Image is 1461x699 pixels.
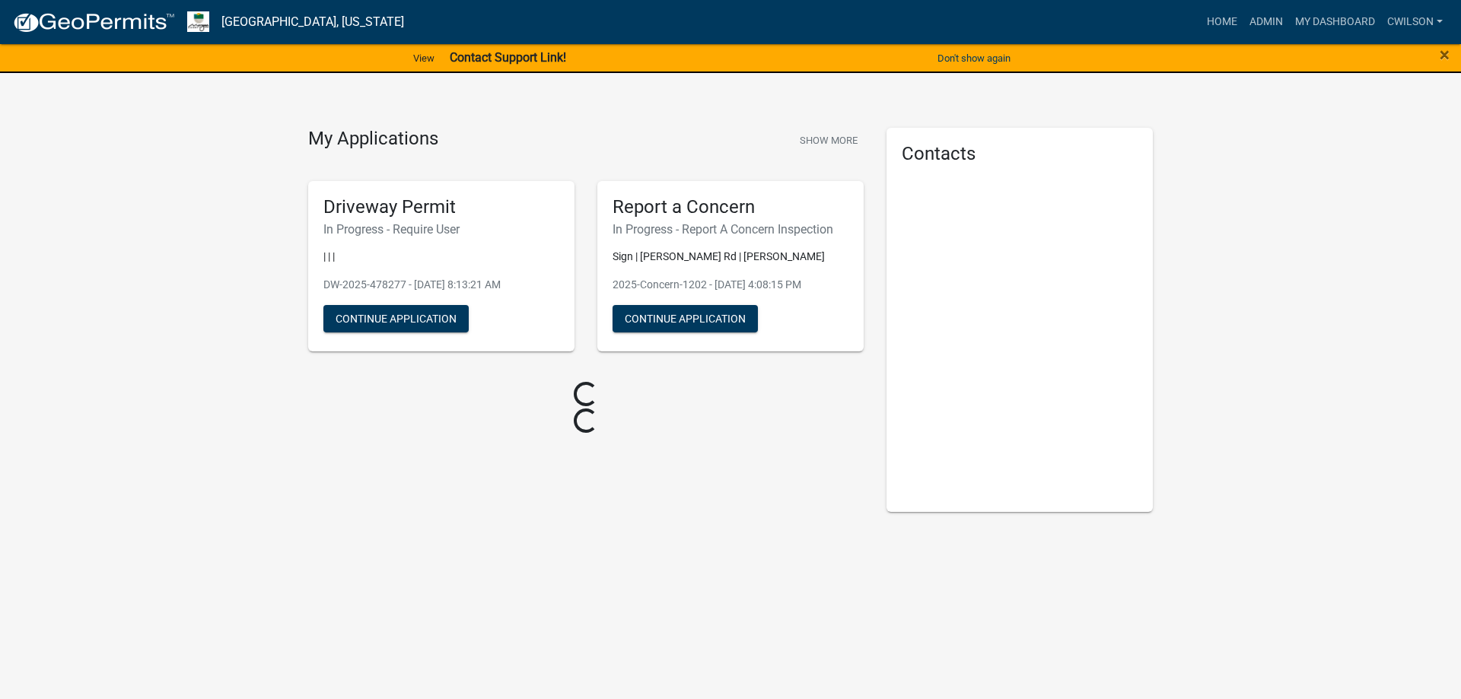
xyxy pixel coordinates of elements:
[323,249,559,265] p: | | |
[1440,44,1450,65] span: ×
[1289,8,1381,37] a: My Dashboard
[1440,46,1450,64] button: Close
[613,305,758,332] button: Continue Application
[407,46,441,71] a: View
[187,11,209,32] img: Morgan County, Indiana
[613,222,848,237] h6: In Progress - Report A Concern Inspection
[323,305,469,332] button: Continue Application
[308,128,438,151] h4: My Applications
[1381,8,1449,37] a: cwilson
[1201,8,1243,37] a: Home
[613,249,848,265] p: Sign | [PERSON_NAME] Rd | [PERSON_NAME]
[1243,8,1289,37] a: Admin
[323,277,559,293] p: DW-2025-478277 - [DATE] 8:13:21 AM
[221,9,404,35] a: [GEOGRAPHIC_DATA], [US_STATE]
[794,128,864,153] button: Show More
[931,46,1017,71] button: Don't show again
[323,222,559,237] h6: In Progress - Require User
[613,277,848,293] p: 2025-Concern-1202 - [DATE] 4:08:15 PM
[902,143,1138,165] h5: Contacts
[323,196,559,218] h5: Driveway Permit
[450,50,566,65] strong: Contact Support Link!
[613,196,848,218] h5: Report a Concern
